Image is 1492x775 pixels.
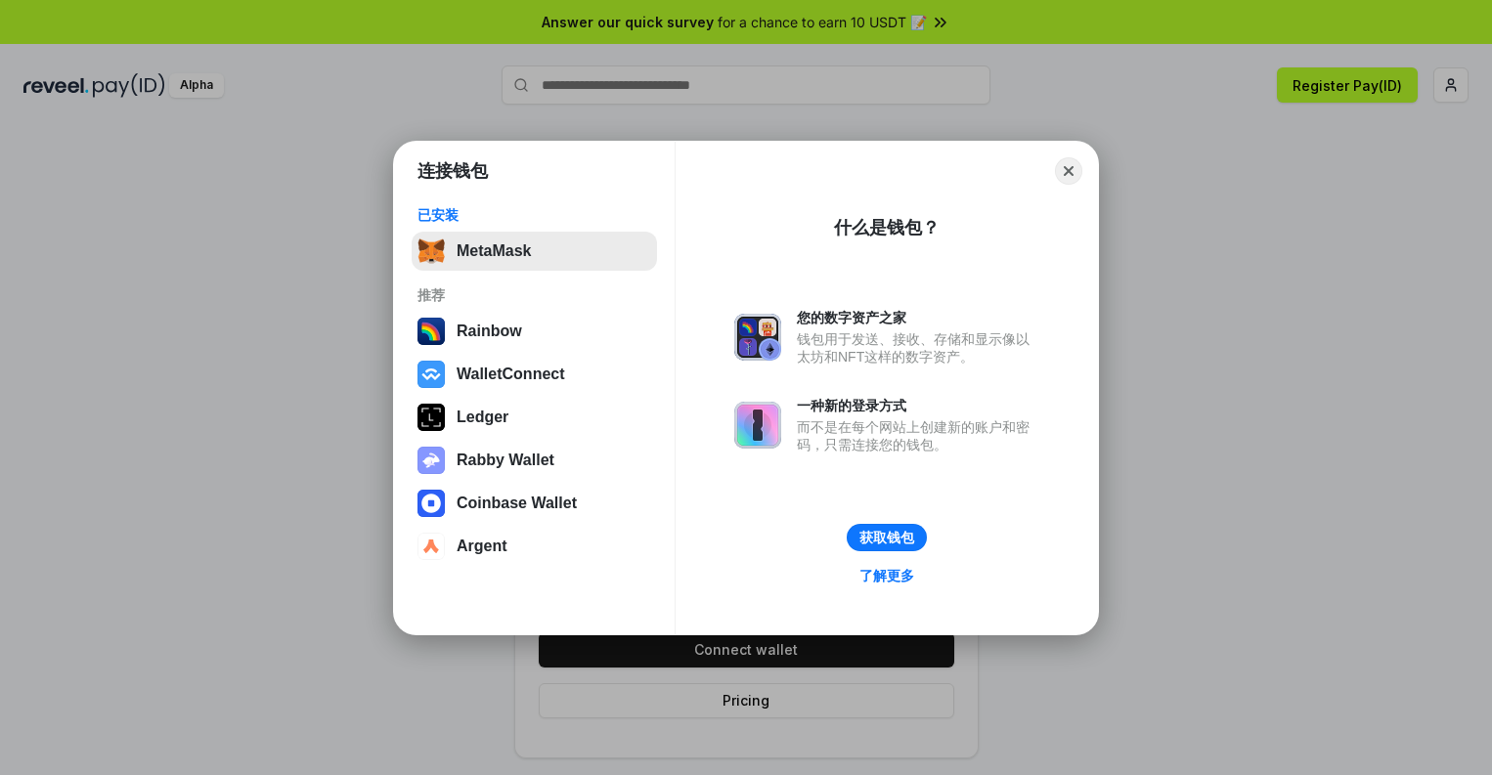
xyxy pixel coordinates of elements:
img: svg+xml,%3Csvg%20xmlns%3D%22http%3A%2F%2Fwww.w3.org%2F2000%2Fsvg%22%20fill%3D%22none%22%20viewBox... [417,447,445,474]
button: 获取钱包 [847,524,927,551]
div: 什么是钱包？ [834,216,940,239]
img: svg+xml,%3Csvg%20xmlns%3D%22http%3A%2F%2Fwww.w3.org%2F2000%2Fsvg%22%20width%3D%2228%22%20height%3... [417,404,445,431]
img: svg+xml,%3Csvg%20width%3D%2228%22%20height%3D%2228%22%20viewBox%3D%220%200%2028%2028%22%20fill%3D... [417,490,445,517]
button: MetaMask [412,232,657,271]
div: WalletConnect [457,366,565,383]
button: Argent [412,527,657,566]
div: 获取钱包 [859,529,914,546]
img: svg+xml,%3Csvg%20xmlns%3D%22http%3A%2F%2Fwww.w3.org%2F2000%2Fsvg%22%20fill%3D%22none%22%20viewBox... [734,314,781,361]
div: Argent [457,538,507,555]
div: Rabby Wallet [457,452,554,469]
button: Rainbow [412,312,657,351]
img: svg+xml,%3Csvg%20width%3D%22120%22%20height%3D%22120%22%20viewBox%3D%220%200%20120%20120%22%20fil... [417,318,445,345]
div: 钱包用于发送、接收、存储和显示像以太坊和NFT这样的数字资产。 [797,330,1039,366]
div: Ledger [457,409,508,426]
div: 已安装 [417,206,651,224]
a: 了解更多 [848,563,926,588]
button: Close [1055,157,1082,185]
img: svg+xml,%3Csvg%20width%3D%2228%22%20height%3D%2228%22%20viewBox%3D%220%200%2028%2028%22%20fill%3D... [417,533,445,560]
img: svg+xml,%3Csvg%20fill%3D%22none%22%20height%3D%2233%22%20viewBox%3D%220%200%2035%2033%22%20width%... [417,237,445,265]
button: Coinbase Wallet [412,484,657,523]
button: WalletConnect [412,355,657,394]
button: Ledger [412,398,657,437]
div: MetaMask [457,242,531,260]
div: 推荐 [417,286,651,304]
div: 而不是在每个网站上创建新的账户和密码，只需连接您的钱包。 [797,418,1039,453]
img: svg+xml,%3Csvg%20xmlns%3D%22http%3A%2F%2Fwww.w3.org%2F2000%2Fsvg%22%20fill%3D%22none%22%20viewBox... [734,402,781,449]
button: Rabby Wallet [412,441,657,480]
h1: 连接钱包 [417,159,488,183]
div: Rainbow [457,323,522,340]
div: Coinbase Wallet [457,495,577,512]
div: 一种新的登录方式 [797,397,1039,414]
div: 您的数字资产之家 [797,309,1039,326]
img: svg+xml,%3Csvg%20width%3D%2228%22%20height%3D%2228%22%20viewBox%3D%220%200%2028%2028%22%20fill%3D... [417,361,445,388]
div: 了解更多 [859,567,914,584]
